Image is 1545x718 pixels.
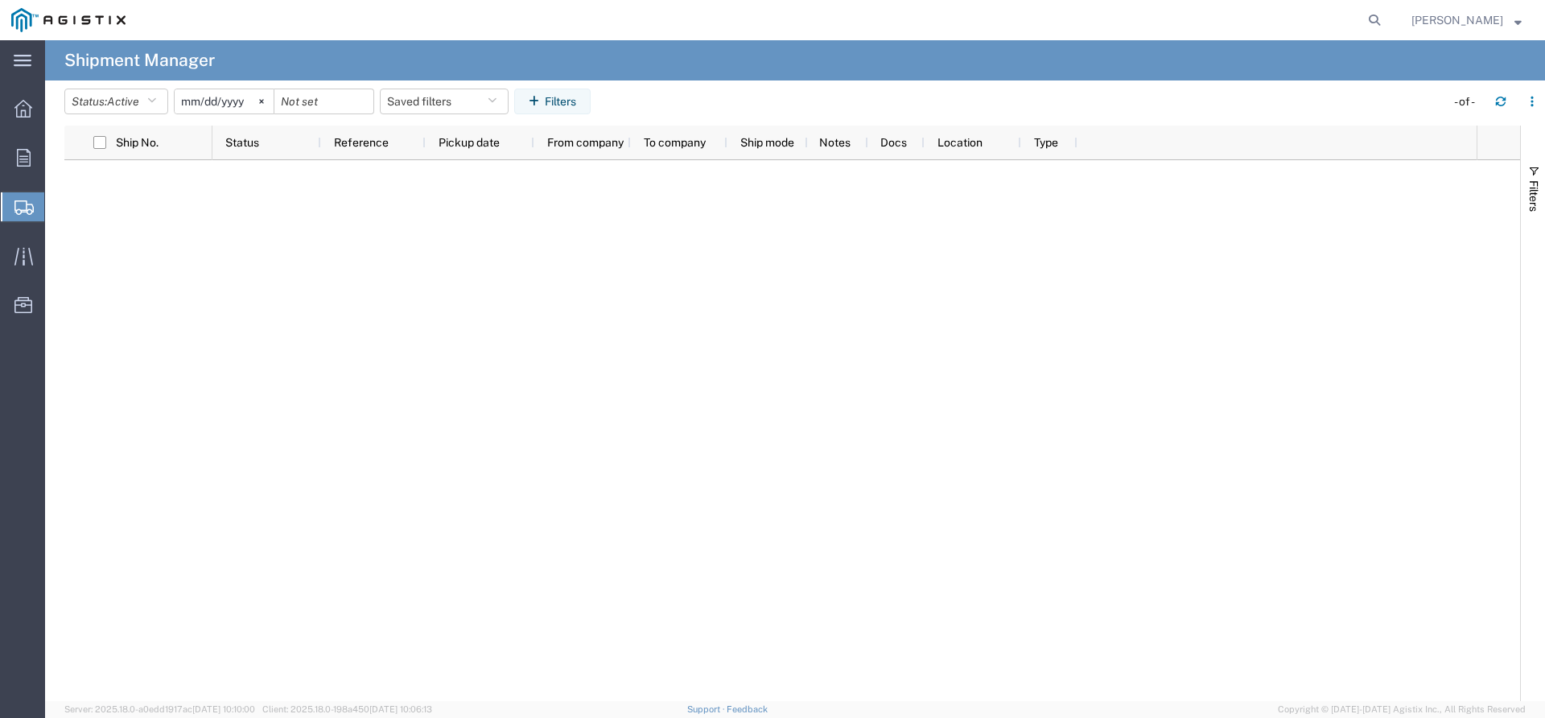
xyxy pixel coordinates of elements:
[64,704,255,714] span: Server: 2025.18.0-a0edd1917ac
[192,704,255,714] span: [DATE] 10:10:00
[1527,180,1540,212] span: Filters
[64,40,215,80] h4: Shipment Manager
[274,89,373,113] input: Not set
[380,89,509,114] button: Saved filters
[547,136,624,149] span: From company
[439,136,500,149] span: Pickup date
[1034,136,1058,149] span: Type
[334,136,389,149] span: Reference
[369,704,432,714] span: [DATE] 10:06:13
[1411,10,1522,30] button: [PERSON_NAME]
[225,136,259,149] span: Status
[107,95,139,108] span: Active
[1454,93,1482,110] div: - of -
[514,89,591,114] button: Filters
[11,8,126,32] img: logo
[819,136,851,149] span: Notes
[937,136,983,149] span: Location
[644,136,706,149] span: To company
[262,704,432,714] span: Client: 2025.18.0-198a450
[880,136,907,149] span: Docs
[175,89,274,113] input: Not set
[727,704,768,714] a: Feedback
[64,89,168,114] button: Status:Active
[740,136,794,149] span: Ship mode
[1411,11,1503,29] span: Christy Paula Cruz
[687,704,727,714] a: Support
[116,136,159,149] span: Ship No.
[1278,703,1526,716] span: Copyright © [DATE]-[DATE] Agistix Inc., All Rights Reserved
